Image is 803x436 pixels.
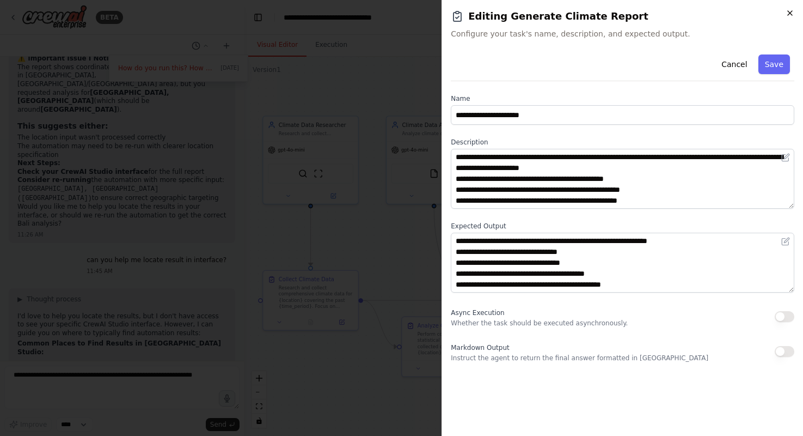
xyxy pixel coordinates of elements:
[451,94,794,103] label: Name
[451,319,628,328] p: Whether the task should be executed asynchronously.
[758,55,790,74] button: Save
[451,9,794,24] h2: Editing Generate Climate Report
[779,151,792,164] button: Open in editor
[451,222,794,231] label: Expected Output
[451,344,509,352] span: Markdown Output
[779,235,792,248] button: Open in editor
[451,354,708,362] p: Instruct the agent to return the final answer formatted in [GEOGRAPHIC_DATA]
[715,55,753,74] button: Cancel
[451,309,504,317] span: Async Execution
[451,138,794,147] label: Description
[451,28,794,39] span: Configure your task's name, description, and expected output.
